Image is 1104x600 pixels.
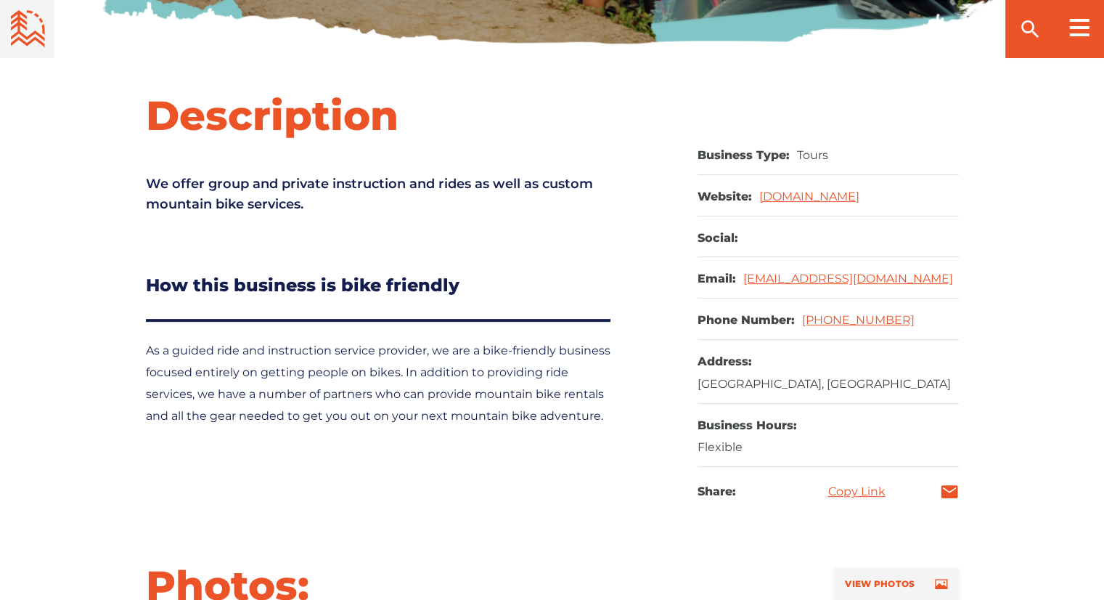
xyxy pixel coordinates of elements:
dd: Flexible [698,440,959,455]
dt: Email: [698,272,736,287]
h2: Description [146,90,618,141]
a: Copy Link [828,486,886,498]
span: View Photos [845,578,915,589]
a: [DOMAIN_NAME] [759,190,859,203]
dt: Address: [698,354,952,370]
dt: Website: [698,190,752,205]
a: mail [940,482,959,501]
p: We offer group and private instruction and rides as well as custom mountain bike services. [146,174,618,214]
dt: Business Hours: [698,418,952,434]
h3: Share: [698,482,736,502]
h3: How this business is bike friendly [146,270,610,322]
dt: Phone Number: [698,313,795,328]
p: As a guided ride and instruction service provider, we are a bike-friendly business focused entire... [146,340,618,427]
a: [PHONE_NUMBER] [802,313,915,327]
dd: [GEOGRAPHIC_DATA], [GEOGRAPHIC_DATA] [698,377,959,392]
a: [EMAIL_ADDRESS][DOMAIN_NAME] [743,272,953,285]
dt: Social: [698,231,738,246]
li: Tours [797,148,826,163]
a: View Photos [834,567,958,600]
dt: Business Type: [698,148,790,163]
ion-icon: search [1018,17,1042,41]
